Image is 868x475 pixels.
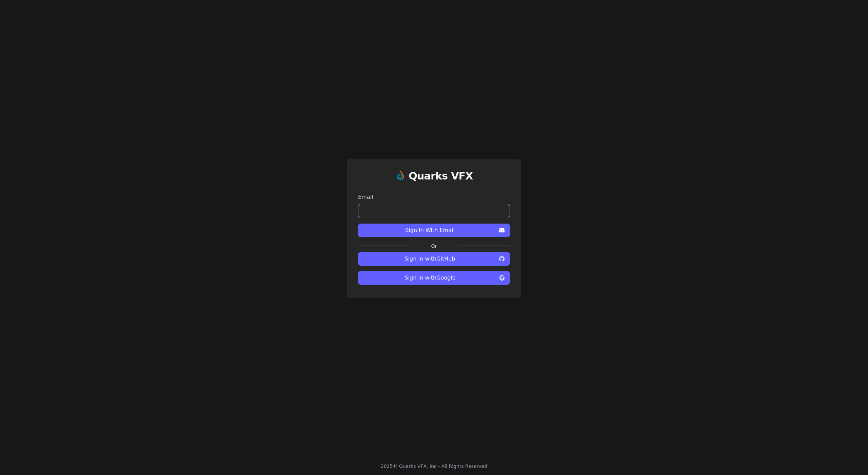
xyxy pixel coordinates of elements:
div: 2025 © Quarks VFX, Inc - All Rights Reserved [381,463,488,470]
label: Or [409,243,459,249]
h1: Quarks VFX [409,170,473,182]
span: Sign in with Google [363,274,497,282]
button: Sign in withGoogle [358,271,510,285]
span: Sign in with GitHub [363,255,496,263]
span: Sign In With Email [363,226,496,234]
a: Quarks VFX [409,170,473,188]
label: Email [358,193,510,201]
button: Sign in withGitHub [358,252,510,266]
button: Sign In With Email [358,224,510,237]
